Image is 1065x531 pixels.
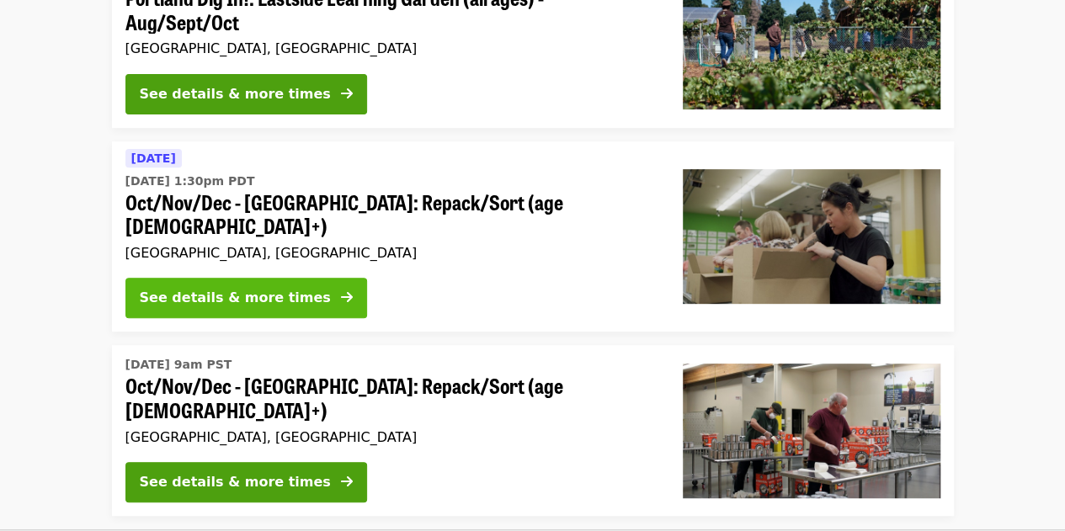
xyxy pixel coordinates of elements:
button: See details & more times [125,462,367,502]
i: arrow-right icon [341,289,353,305]
button: See details & more times [125,278,367,318]
i: arrow-right icon [341,86,353,102]
div: See details & more times [140,288,331,308]
span: [DATE] [131,151,176,165]
i: arrow-right icon [341,474,353,490]
img: Oct/Nov/Dec - Portland: Repack/Sort (age 16+) organized by Oregon Food Bank [683,364,940,498]
div: [GEOGRAPHIC_DATA], [GEOGRAPHIC_DATA] [125,429,656,445]
img: Oct/Nov/Dec - Portland: Repack/Sort (age 8+) organized by Oregon Food Bank [683,169,940,304]
time: [DATE] 1:30pm PDT [125,173,255,190]
time: [DATE] 9am PST [125,356,232,374]
div: See details & more times [140,472,331,492]
a: See details for "Oct/Nov/Dec - Portland: Repack/Sort (age 16+)" [112,345,954,516]
a: See details for "Oct/Nov/Dec - Portland: Repack/Sort (age 8+)" [112,141,954,332]
div: [GEOGRAPHIC_DATA], [GEOGRAPHIC_DATA] [125,40,656,56]
span: Oct/Nov/Dec - [GEOGRAPHIC_DATA]: Repack/Sort (age [DEMOGRAPHIC_DATA]+) [125,190,656,239]
div: [GEOGRAPHIC_DATA], [GEOGRAPHIC_DATA] [125,245,656,261]
button: See details & more times [125,74,367,114]
span: Oct/Nov/Dec - [GEOGRAPHIC_DATA]: Repack/Sort (age [DEMOGRAPHIC_DATA]+) [125,374,656,422]
div: See details & more times [140,84,331,104]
